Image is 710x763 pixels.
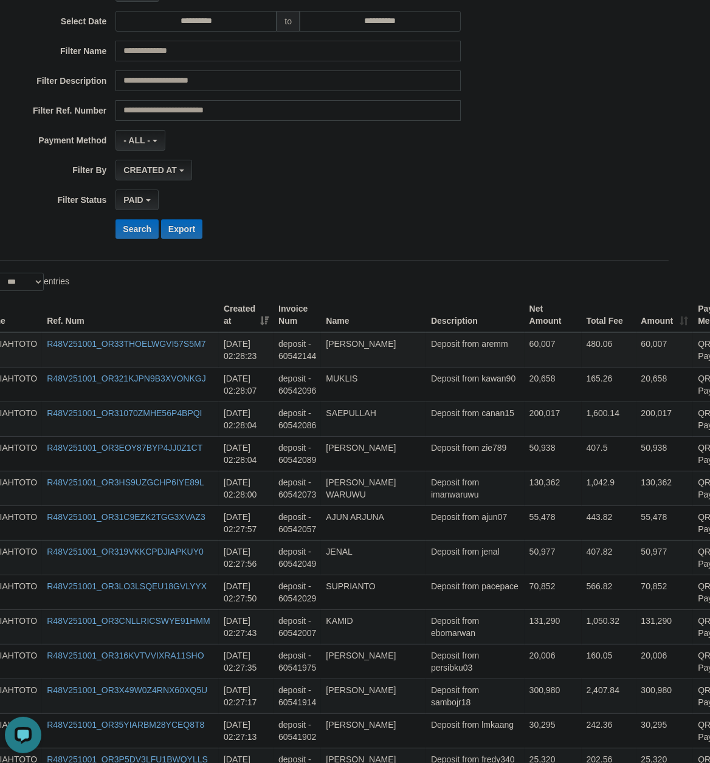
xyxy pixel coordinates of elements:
td: 50,977 [525,540,582,575]
td: Deposit from pacepace [426,575,525,609]
td: Deposit from aremm [426,332,525,368]
a: R48V251001_OR316KVTVVIXRA11SHO [47,651,204,660]
td: 300,980 [525,679,582,713]
span: to [277,11,300,32]
td: [DATE] 02:27:35 [219,644,274,679]
td: 1,600.14 [582,402,636,436]
td: [DATE] 02:27:50 [219,575,274,609]
td: [PERSON_NAME] [321,644,426,679]
td: [PERSON_NAME] [321,436,426,471]
td: Deposit from jenal [426,540,525,575]
th: Net Amount [525,298,582,332]
td: Deposit from imanwaruwu [426,471,525,505]
td: 70,852 [636,575,694,609]
td: deposit - 60541975 [274,644,321,679]
td: 70,852 [525,575,582,609]
td: 1,050.32 [582,609,636,644]
td: 60,007 [636,332,694,368]
td: deposit - 60542057 [274,505,321,540]
td: [DATE] 02:28:23 [219,332,274,368]
th: Amount: activate to sort column ascending [636,298,694,332]
td: 2,407.84 [582,679,636,713]
span: CREATED AT [123,165,177,175]
td: [DATE] 02:28:07 [219,367,274,402]
a: R48V251001_OR31C9EZK2TGG3XVAZ3 [47,512,205,522]
td: deposit - 60542073 [274,471,321,505]
td: [DATE] 02:27:13 [219,713,274,748]
td: deposit - 60542086 [274,402,321,436]
button: Search [115,219,159,239]
td: 60,007 [525,332,582,368]
th: Created at: activate to sort column ascending [219,298,274,332]
td: Deposit from ajun07 [426,505,525,540]
th: Name [321,298,426,332]
th: Total Fee [582,298,636,332]
a: R48V251001_OR3X49W0Z4RNX60XQ5U [47,685,207,695]
button: CREATED AT [115,160,192,180]
td: 407.5 [582,436,636,471]
td: MUKLIS [321,367,426,402]
td: [DATE] 02:28:00 [219,471,274,505]
th: Ref. Num [42,298,219,332]
td: 566.82 [582,575,636,609]
td: 20,658 [525,367,582,402]
span: - ALL - [123,135,150,145]
td: 30,295 [525,713,582,748]
td: 131,290 [636,609,694,644]
td: [DATE] 02:27:57 [219,505,274,540]
td: deposit - 60542096 [274,367,321,402]
td: deposit - 60542144 [274,332,321,368]
td: deposit - 60542089 [274,436,321,471]
td: 50,938 [636,436,694,471]
td: 55,478 [525,505,582,540]
th: Description [426,298,525,332]
td: 131,290 [525,609,582,644]
td: 407.82 [582,540,636,575]
button: - ALL - [115,130,165,151]
td: 1,042.9 [582,471,636,505]
td: Deposit from zie789 [426,436,525,471]
td: deposit - 60542049 [274,540,321,575]
td: SUPRIANTO [321,575,426,609]
td: [PERSON_NAME] [321,713,426,748]
td: [DATE] 02:27:56 [219,540,274,575]
a: R48V251001_OR3LO3LSQEU18GVLYYX [47,581,207,591]
td: 20,658 [636,367,694,402]
td: 200,017 [636,402,694,436]
td: [DATE] 02:28:04 [219,436,274,471]
td: 160.05 [582,644,636,679]
a: R48V251001_OR33THOELWGVI57S5M7 [47,339,205,349]
td: Deposit from persibku03 [426,644,525,679]
th: Invoice Num [274,298,321,332]
td: [PERSON_NAME] WARUWU [321,471,426,505]
a: R48V251001_OR321KJPN9B3XVONKGJ [47,374,205,383]
td: AJUN ARJUNA [321,505,426,540]
a: R48V251001_OR3HS9UZGCHP6IYE89L [47,477,204,487]
td: 55,478 [636,505,694,540]
td: 200,017 [525,402,582,436]
td: 443.82 [582,505,636,540]
td: [DATE] 02:27:17 [219,679,274,713]
td: 130,362 [525,471,582,505]
td: 20,006 [525,644,582,679]
td: 30,295 [636,713,694,748]
td: deposit - 60542007 [274,609,321,644]
td: Deposit from canan15 [426,402,525,436]
td: [DATE] 02:28:04 [219,402,274,436]
td: SAEPULLAH [321,402,426,436]
a: R48V251001_OR3EOY87BYP4JJ0Z1CT [47,443,202,453]
button: Open LiveChat chat widget [5,5,41,41]
td: Deposit from kawan90 [426,367,525,402]
td: Deposit from lmkaang [426,713,525,748]
td: 50,938 [525,436,582,471]
a: R48V251001_OR3CNLLRICSWYE91HMM [47,616,210,626]
td: 20,006 [636,644,694,679]
td: Deposit from ebomarwan [426,609,525,644]
a: R48V251001_OR319VKKCPDJIAPKUY0 [47,547,204,556]
td: [DATE] 02:27:43 [219,609,274,644]
a: R48V251001_OR31070ZMHE56P4BPQI [47,408,202,418]
td: [PERSON_NAME] [321,679,426,713]
td: 242.36 [582,713,636,748]
button: Export [161,219,202,239]
td: JENAL [321,540,426,575]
